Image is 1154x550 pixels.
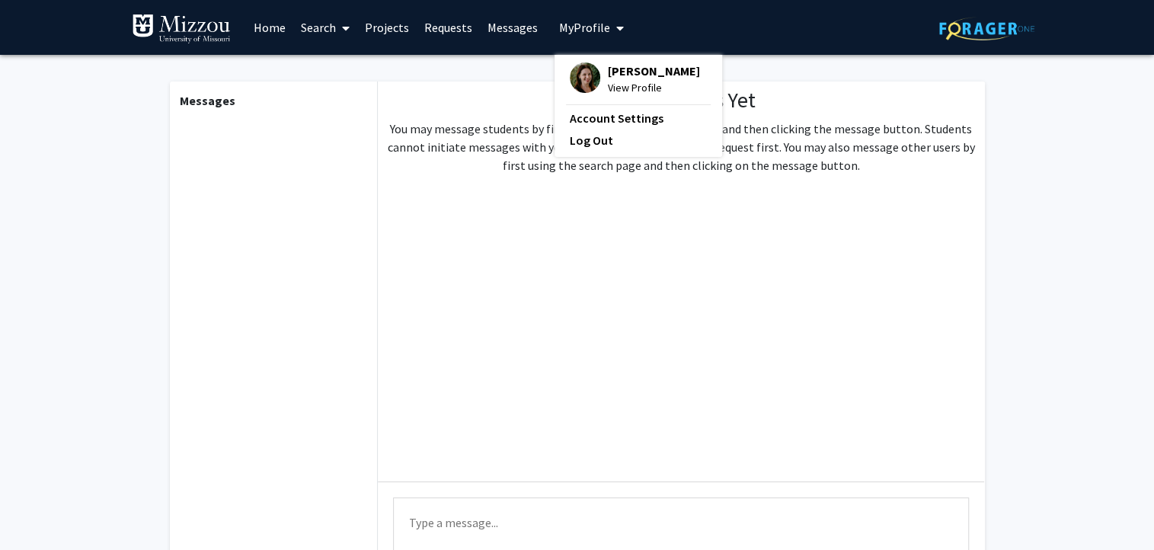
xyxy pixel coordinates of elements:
[570,62,600,93] img: Profile Picture
[417,1,480,54] a: Requests
[132,14,231,44] img: University of Missouri Logo
[180,93,235,108] b: Messages
[11,481,65,539] iframe: Chat
[570,62,700,96] div: Profile Picture[PERSON_NAME]View Profile
[608,79,700,96] span: View Profile
[480,1,545,54] a: Messages
[357,1,417,54] a: Projects
[570,131,707,149] a: Log Out
[570,109,707,127] a: Account Settings
[559,20,610,35] span: My Profile
[384,88,978,114] h1: No Messages Yet
[293,1,357,54] a: Search
[608,62,700,79] span: [PERSON_NAME]
[939,17,1034,40] img: ForagerOne Logo
[246,1,293,54] a: Home
[384,120,978,174] p: You may message students by first going to your Requests page and then clicking the message butto...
